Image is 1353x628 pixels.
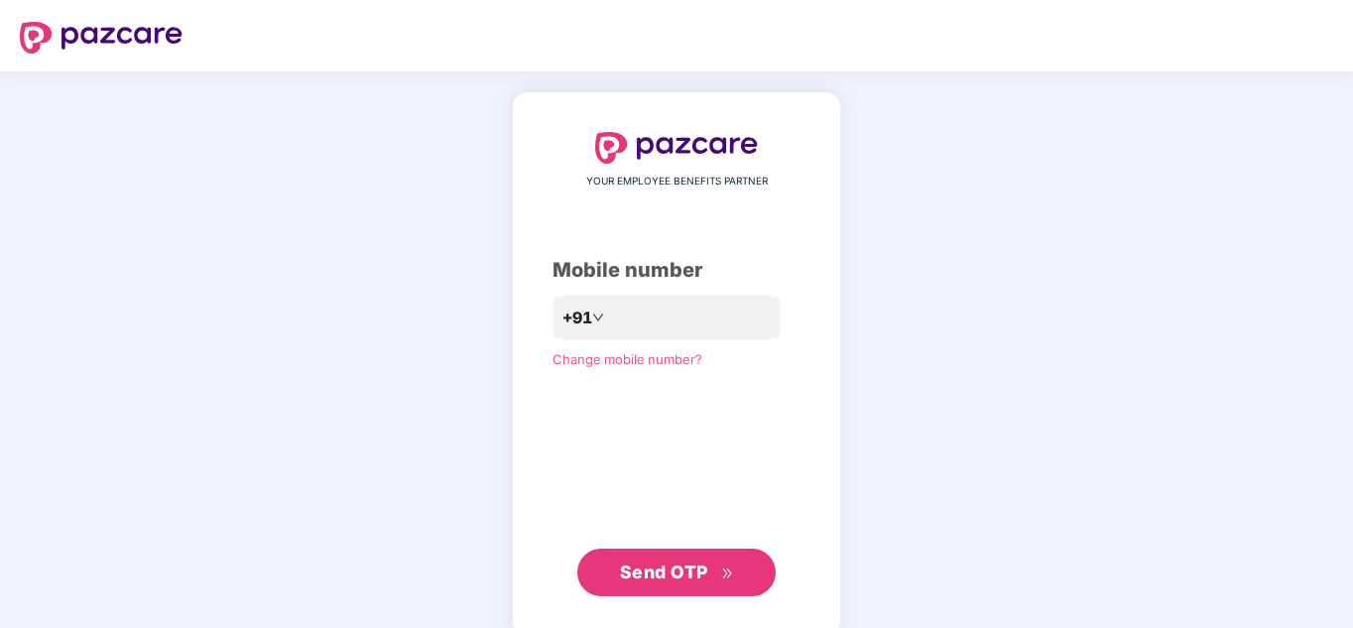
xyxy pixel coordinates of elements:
[577,549,776,596] button: Send OTPdouble-right
[595,132,758,164] img: logo
[20,22,183,54] img: logo
[553,255,800,286] div: Mobile number
[620,562,708,582] span: Send OTP
[586,174,768,189] span: YOUR EMPLOYEE BENEFITS PARTNER
[592,312,604,323] span: down
[553,351,702,367] a: Change mobile number?
[721,567,734,580] span: double-right
[562,306,592,330] span: +91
